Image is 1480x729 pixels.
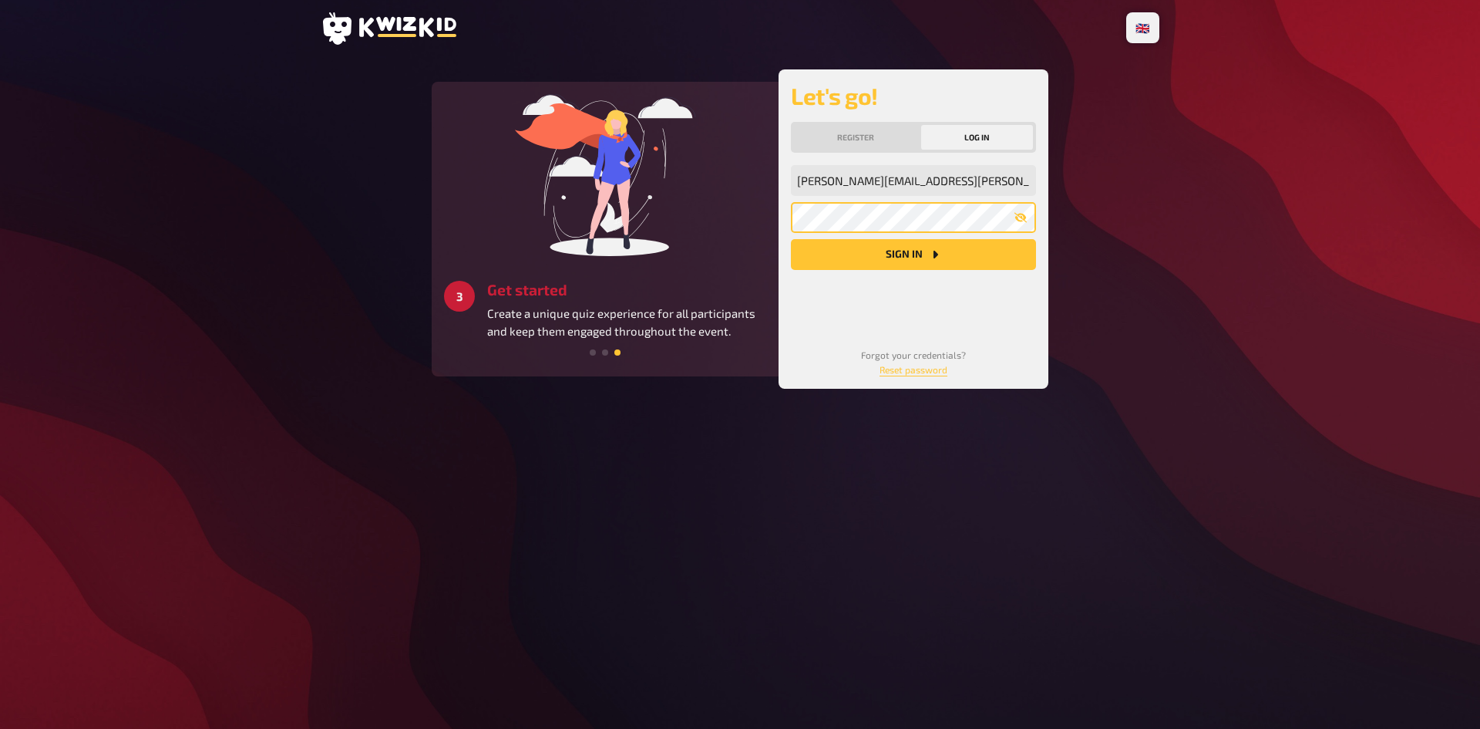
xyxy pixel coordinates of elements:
div: 3 [444,281,475,312]
h2: Let's go! [791,82,1036,110]
h3: Get started [487,281,766,299]
a: Reset password [880,364,947,375]
button: Sign in [791,239,1036,270]
p: Create a unique quiz experience for all participants and keep them engaged throughout the event. [487,305,766,339]
button: Register [794,125,918,150]
small: Forgot your credentials? [861,349,966,375]
button: Log in [921,125,1034,150]
li: 🇬🇧 [1129,15,1156,40]
input: My email address [791,165,1036,196]
img: start [489,94,721,256]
